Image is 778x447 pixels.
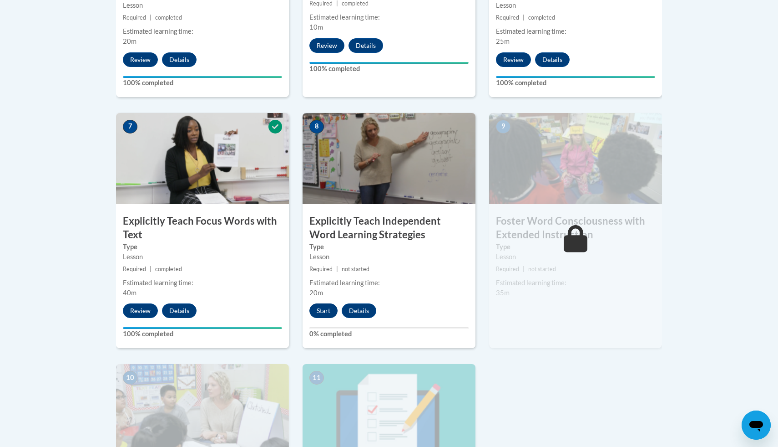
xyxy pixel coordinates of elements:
[123,266,146,272] span: Required
[496,26,655,36] div: Estimated learning time:
[496,78,655,88] label: 100% completed
[349,38,383,53] button: Details
[523,266,525,272] span: |
[309,62,469,64] div: Your progress
[496,266,519,272] span: Required
[309,289,323,297] span: 20m
[535,52,570,67] button: Details
[123,303,158,318] button: Review
[496,120,510,134] span: 9
[309,266,333,272] span: Required
[150,266,152,272] span: |
[303,214,475,242] h3: Explicitly Teach Independent Word Learning Strategies
[123,76,282,78] div: Your progress
[123,14,146,21] span: Required
[336,266,338,272] span: |
[496,0,655,10] div: Lesson
[496,14,519,21] span: Required
[155,266,182,272] span: completed
[123,289,136,297] span: 40m
[496,252,655,262] div: Lesson
[123,37,136,45] span: 20m
[123,0,282,10] div: Lesson
[489,113,662,204] img: Course Image
[123,329,282,339] label: 100% completed
[123,242,282,252] label: Type
[742,411,771,440] iframe: Button to launch messaging window
[309,371,324,385] span: 11
[489,214,662,242] h3: Foster Word Consciousness with Extended Instruction
[123,78,282,88] label: 100% completed
[123,371,137,385] span: 10
[309,64,469,74] label: 100% completed
[123,252,282,262] div: Lesson
[496,37,510,45] span: 25m
[155,14,182,21] span: completed
[309,278,469,288] div: Estimated learning time:
[116,113,289,204] img: Course Image
[496,242,655,252] label: Type
[309,252,469,262] div: Lesson
[496,289,510,297] span: 35m
[123,120,137,134] span: 7
[150,14,152,21] span: |
[116,214,289,242] h3: Explicitly Teach Focus Words with Text
[309,23,323,31] span: 10m
[123,52,158,67] button: Review
[123,327,282,329] div: Your progress
[342,266,369,272] span: not started
[123,278,282,288] div: Estimated learning time:
[309,12,469,22] div: Estimated learning time:
[309,38,344,53] button: Review
[309,303,338,318] button: Start
[342,303,376,318] button: Details
[523,14,525,21] span: |
[303,113,475,204] img: Course Image
[496,76,655,78] div: Your progress
[309,329,469,339] label: 0% completed
[123,26,282,36] div: Estimated learning time:
[162,52,197,67] button: Details
[528,266,556,272] span: not started
[496,278,655,288] div: Estimated learning time:
[162,303,197,318] button: Details
[309,120,324,134] span: 8
[309,242,469,252] label: Type
[496,52,531,67] button: Review
[528,14,555,21] span: completed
